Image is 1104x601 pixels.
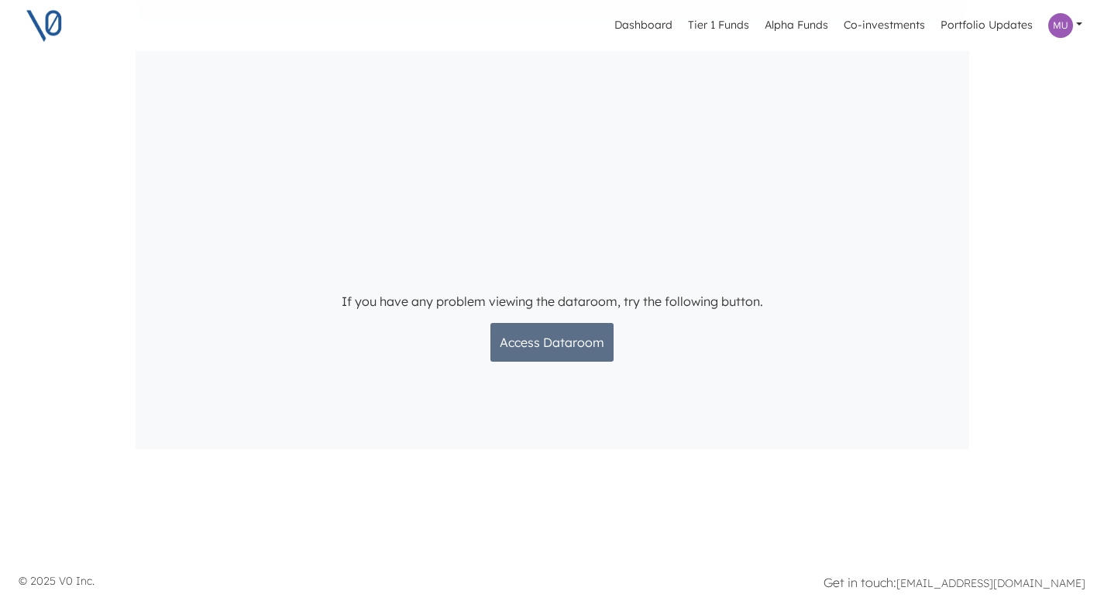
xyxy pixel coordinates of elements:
[758,11,834,40] a: Alpha Funds
[19,573,543,589] p: © 2025 V0 Inc.
[490,323,614,362] button: Access Dataroom
[934,11,1039,40] a: Portfolio Updates
[682,11,755,40] a: Tier 1 Funds
[896,576,1085,590] a: [EMAIL_ADDRESS][DOMAIN_NAME]
[824,575,896,590] strong: Get in touch:
[608,11,679,40] a: Dashboard
[25,6,64,45] img: V0 logo
[837,11,931,40] a: Co-investments
[1048,13,1073,38] img: Profile
[148,292,957,323] div: If you have any problem viewing the dataroom, try the following button.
